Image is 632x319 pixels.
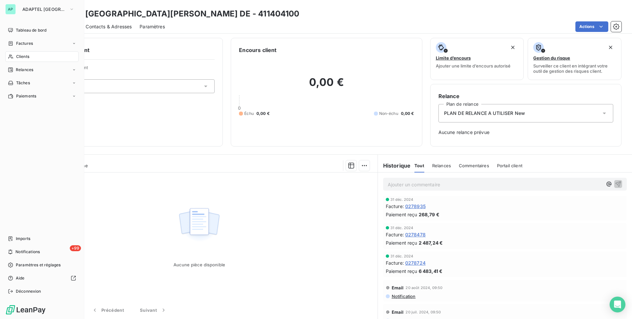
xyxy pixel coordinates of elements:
h6: Historique [378,162,411,170]
span: 31 déc. 2024 [390,198,413,201]
button: Actions [575,21,608,32]
span: Ajouter une limite d’encours autorisé [436,63,511,68]
span: 0278935 [405,203,426,210]
span: Aucune pièce disponible [173,262,225,267]
button: Précédent [84,303,132,317]
span: Tâches [16,80,30,86]
span: Paiement reçu [386,211,417,218]
span: 0 [238,105,241,111]
span: Tableau de bord [16,27,46,33]
span: 31 déc. 2024 [390,254,413,258]
span: Email [392,285,404,290]
span: 268,79 € [419,211,439,218]
button: Suivant [132,303,175,317]
span: 0,00 € [401,111,414,117]
h6: Encours client [239,46,276,54]
span: Paramètres [140,23,165,30]
span: Commentaires [459,163,489,168]
span: Factures [16,40,33,46]
span: Clients [16,54,29,60]
span: Notifications [15,249,40,255]
button: Limite d’encoursAjouter une limite d’encours autorisé [430,38,524,80]
span: Relances [16,67,33,73]
span: Facture : [386,259,404,266]
h2: 0,00 € [239,76,414,95]
span: Gestion du risque [533,55,570,61]
span: Déconnexion [16,288,41,294]
span: Aide [16,275,25,281]
span: 6 483,41 € [419,268,443,275]
h6: Informations client [40,46,215,54]
a: Aide [5,273,79,283]
span: 31 déc. 2024 [390,226,413,230]
h6: Relance [438,92,613,100]
span: Paiement reçu [386,268,417,275]
div: AP [5,4,16,14]
span: Imports [16,236,30,242]
h3: MOXY [GEOGRAPHIC_DATA][PERSON_NAME] DE - 411404100 [58,8,300,20]
button: Gestion du risqueSurveiller ce client en intégrant votre outil de gestion des risques client. [528,38,621,80]
span: Facture : [386,231,404,238]
span: Portail client [497,163,522,168]
span: 0278724 [405,259,426,266]
span: Échu [244,111,254,117]
div: Open Intercom Messenger [610,297,625,312]
span: Contacts & Adresses [86,23,132,30]
span: Notification [391,294,416,299]
img: Logo LeanPay [5,305,46,315]
img: Empty state [178,204,220,245]
span: 20 août 2024, 09:50 [406,286,442,290]
span: Surveiller ce client en intégrant votre outil de gestion des risques client. [533,63,616,74]
span: 2 487,24 € [419,239,443,246]
span: PLAN DE RELANCE A UTILISER New [444,110,525,117]
span: Paramètres et réglages [16,262,61,268]
span: Non-échu [379,111,398,117]
span: +99 [70,245,81,251]
span: Limite d’encours [436,55,471,61]
span: Propriétés Client [53,65,215,74]
span: Facture : [386,203,404,210]
span: 0,00 € [256,111,270,117]
span: Email [392,309,404,315]
span: ADAPTEL [GEOGRAPHIC_DATA] [22,7,66,12]
span: 20 juil. 2024, 09:50 [406,310,441,314]
span: 0278478 [405,231,426,238]
span: Aucune relance prévue [438,129,613,136]
span: Tout [414,163,424,168]
span: Relances [432,163,451,168]
span: Paiement reçu [386,239,417,246]
span: Paiements [16,93,36,99]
